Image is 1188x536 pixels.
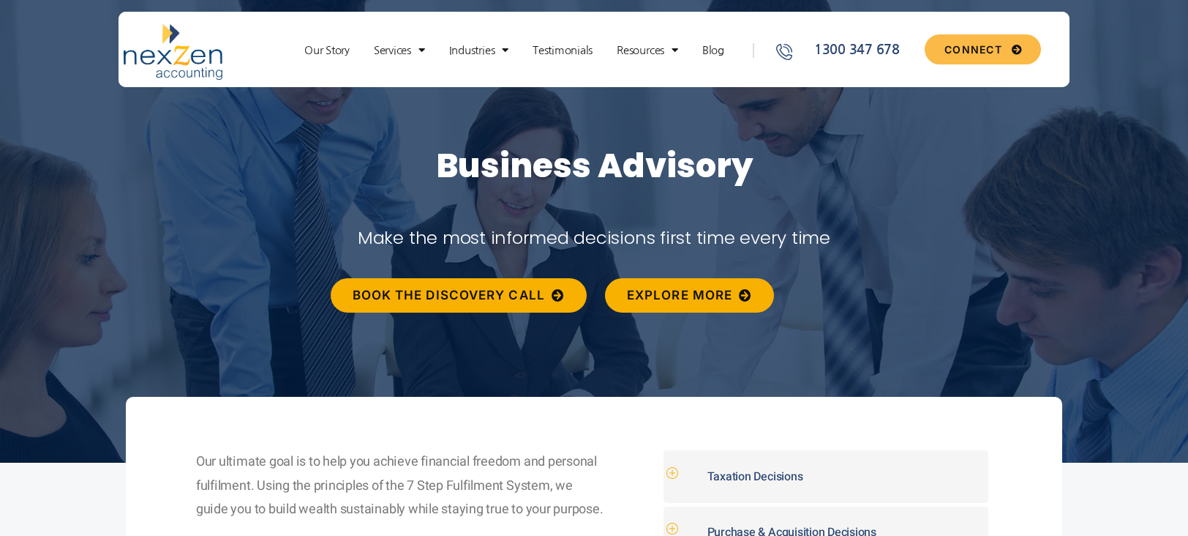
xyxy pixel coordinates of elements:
a: Testimonials [525,43,600,58]
a: Our Story [297,43,357,58]
span: CONNECT [944,45,1002,55]
span: BOOK THE DISCOVERY CALL [353,289,545,302]
a: Resources [609,43,685,58]
a: Taxation Decisions [707,468,803,485]
a: EXPLORE MORE [605,278,774,313]
div: Taxation Decisions [663,450,988,503]
span: 1300 347 678 [811,40,900,60]
a: CONNECT [925,34,1041,64]
span: EXPLORE MORE [627,289,732,302]
a: 1300 347 678 [774,40,919,60]
span: Our ultimate goal is to help you achieve financial freedom and personal fulfilment. Using the pri... [196,452,603,519]
a: Industries [442,43,516,58]
a: Blog [695,43,732,58]
nav: Menu [283,43,745,58]
p: Make the most informed decisions first time every time [238,222,950,253]
a: BOOK THE DISCOVERY CALL [331,278,587,313]
a: Services [366,43,432,58]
